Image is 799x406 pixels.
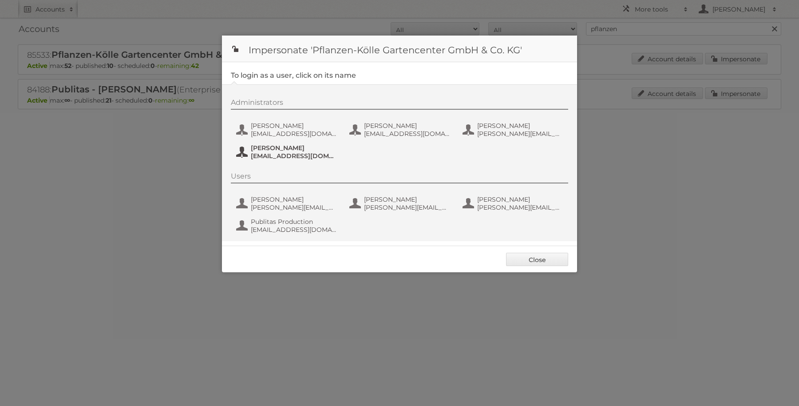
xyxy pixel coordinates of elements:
span: [PERSON_NAME] [251,122,337,130]
div: Users [231,172,568,183]
legend: To login as a user, click on its name [231,71,356,80]
button: [PERSON_NAME] [PERSON_NAME][EMAIL_ADDRESS][DOMAIN_NAME] [348,195,453,212]
span: [EMAIL_ADDRESS][DOMAIN_NAME] [251,226,337,234]
button: [PERSON_NAME] [EMAIL_ADDRESS][DOMAIN_NAME] [235,143,340,161]
button: [PERSON_NAME] [PERSON_NAME][EMAIL_ADDRESS][DOMAIN_NAME] [462,195,566,212]
span: [PERSON_NAME] [364,195,450,203]
div: Administrators [231,98,568,110]
span: Publitas Production [251,218,337,226]
span: [PERSON_NAME] [251,195,337,203]
span: [PERSON_NAME] [477,122,563,130]
span: [PERSON_NAME][EMAIL_ADDRESS][DOMAIN_NAME] [251,203,337,211]
span: [PERSON_NAME][EMAIL_ADDRESS][DOMAIN_NAME] [364,203,450,211]
button: [PERSON_NAME] [EMAIL_ADDRESS][DOMAIN_NAME] [348,121,453,139]
button: [PERSON_NAME] [PERSON_NAME][EMAIL_ADDRESS][DOMAIN_NAME] [235,195,340,212]
span: [EMAIL_ADDRESS][DOMAIN_NAME] [364,130,450,138]
span: [PERSON_NAME] [251,144,337,152]
span: [PERSON_NAME][EMAIL_ADDRESS][DOMAIN_NAME] [477,203,563,211]
button: [PERSON_NAME] [EMAIL_ADDRESS][DOMAIN_NAME] [235,121,340,139]
span: [PERSON_NAME][EMAIL_ADDRESS][DOMAIN_NAME] [477,130,563,138]
button: [PERSON_NAME] [PERSON_NAME][EMAIL_ADDRESS][DOMAIN_NAME] [462,121,566,139]
a: Close [506,253,568,266]
span: [EMAIL_ADDRESS][DOMAIN_NAME] [251,152,337,160]
span: [PERSON_NAME] [477,195,563,203]
button: Publitas Production [EMAIL_ADDRESS][DOMAIN_NAME] [235,217,340,235]
span: [EMAIL_ADDRESS][DOMAIN_NAME] [251,130,337,138]
h1: Impersonate 'Pflanzen-Kölle Gartencenter GmbH & Co. KG' [222,36,577,62]
span: [PERSON_NAME] [364,122,450,130]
